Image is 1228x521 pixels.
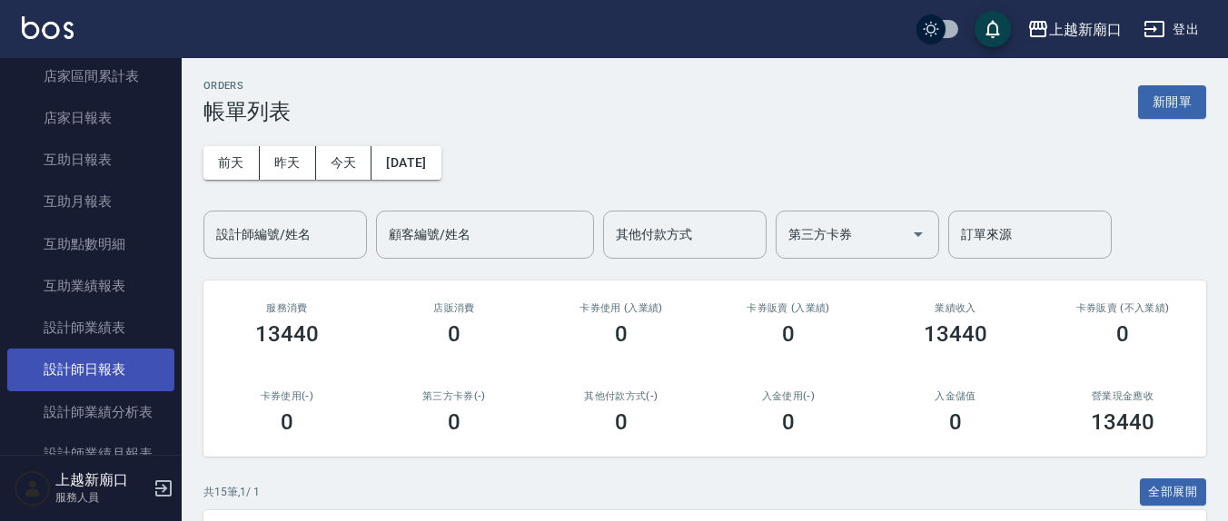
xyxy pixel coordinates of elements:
a: 新開單 [1138,93,1206,110]
button: 登出 [1136,13,1206,46]
h2: 卡券使用(-) [225,390,349,402]
h3: 13440 [1091,409,1154,435]
h2: 其他付款方式(-) [560,390,683,402]
h2: 業績收入 [894,302,1017,314]
h3: 0 [782,321,795,347]
h2: 卡券販賣 (入業績) [727,302,850,314]
a: 設計師業績月報表 [7,433,174,475]
h3: 13440 [255,321,319,347]
h3: 0 [1116,321,1129,347]
a: 店家日報表 [7,97,174,139]
h2: 店販消費 [392,302,516,314]
h2: 入金儲值 [894,390,1017,402]
a: 設計師業績表 [7,307,174,349]
a: 設計師業績分析表 [7,391,174,433]
h2: 入金使用(-) [727,390,850,402]
button: [DATE] [371,146,441,180]
button: 全部展開 [1140,478,1207,506]
button: 前天 [203,146,260,180]
a: 互助業績報表 [7,265,174,307]
button: 今天 [316,146,372,180]
h2: ORDERS [203,80,291,92]
h2: 卡券販賣 (不入業績) [1061,302,1184,314]
a: 店家區間累計表 [7,55,174,97]
h3: 服務消費 [225,302,349,314]
h5: 上越新廟口 [55,471,148,489]
button: 昨天 [260,146,316,180]
img: Logo [22,16,74,39]
h3: 0 [281,409,293,435]
button: 上越新廟口 [1020,11,1129,48]
button: save [975,11,1011,47]
button: 新開單 [1138,85,1206,119]
a: 設計師日報表 [7,349,174,390]
div: 上越新廟口 [1049,18,1122,41]
a: 互助點數明細 [7,223,174,265]
h3: 0 [448,409,460,435]
p: 服務人員 [55,489,148,506]
h3: 0 [949,409,962,435]
h3: 0 [615,409,628,435]
h2: 第三方卡券(-) [392,390,516,402]
h3: 0 [448,321,460,347]
h3: 0 [782,409,795,435]
h3: 0 [615,321,628,347]
img: Person [15,470,51,506]
h3: 帳單列表 [203,99,291,124]
h3: 13440 [924,321,987,347]
a: 互助日報表 [7,139,174,181]
a: 互助月報表 [7,181,174,222]
button: Open [904,220,933,249]
p: 共 15 筆, 1 / 1 [203,484,260,500]
h2: 卡券使用 (入業績) [560,302,683,314]
h2: 營業現金應收 [1061,390,1184,402]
